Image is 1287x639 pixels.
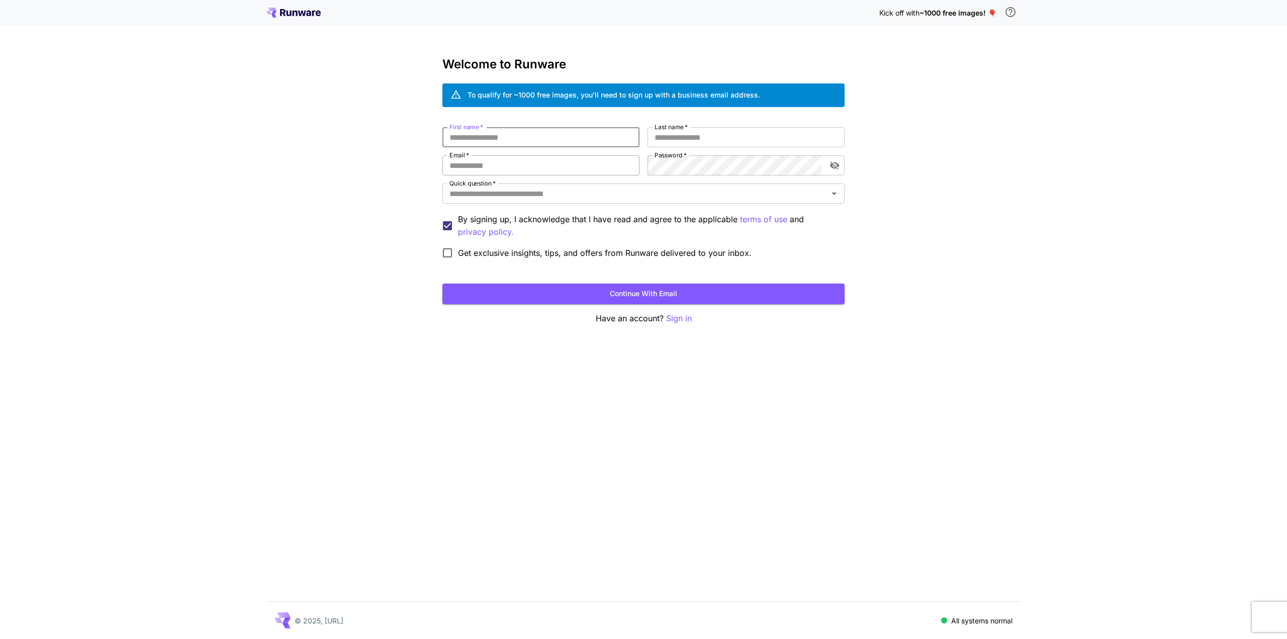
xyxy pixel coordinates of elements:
[666,312,692,325] button: Sign in
[458,226,514,238] button: By signing up, I acknowledge that I have read and agree to the applicable terms of use and
[655,123,688,131] label: Last name
[449,179,496,188] label: Quick question
[458,247,752,259] span: Get exclusive insights, tips, and offers from Runware delivered to your inbox.
[458,213,837,238] p: By signing up, I acknowledge that I have read and agree to the applicable and
[468,89,760,100] div: To qualify for ~1000 free images, you’ll need to sign up with a business email address.
[1000,2,1021,22] button: In order to qualify for free credit, you need to sign up with a business email address and click ...
[449,151,469,159] label: Email
[458,226,514,238] p: privacy policy.
[825,156,844,174] button: toggle password visibility
[442,57,845,71] h3: Welcome to Runware
[740,213,787,226] button: By signing up, I acknowledge that I have read and agree to the applicable and privacy policy.
[951,615,1013,626] p: All systems normal
[920,9,996,17] span: ~1000 free images! 🎈
[827,187,841,201] button: Open
[879,9,920,17] span: Kick off with
[442,312,845,325] p: Have an account?
[449,123,483,131] label: First name
[295,615,343,626] p: © 2025, [URL]
[442,284,845,304] button: Continue with email
[655,151,687,159] label: Password
[740,213,787,226] p: terms of use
